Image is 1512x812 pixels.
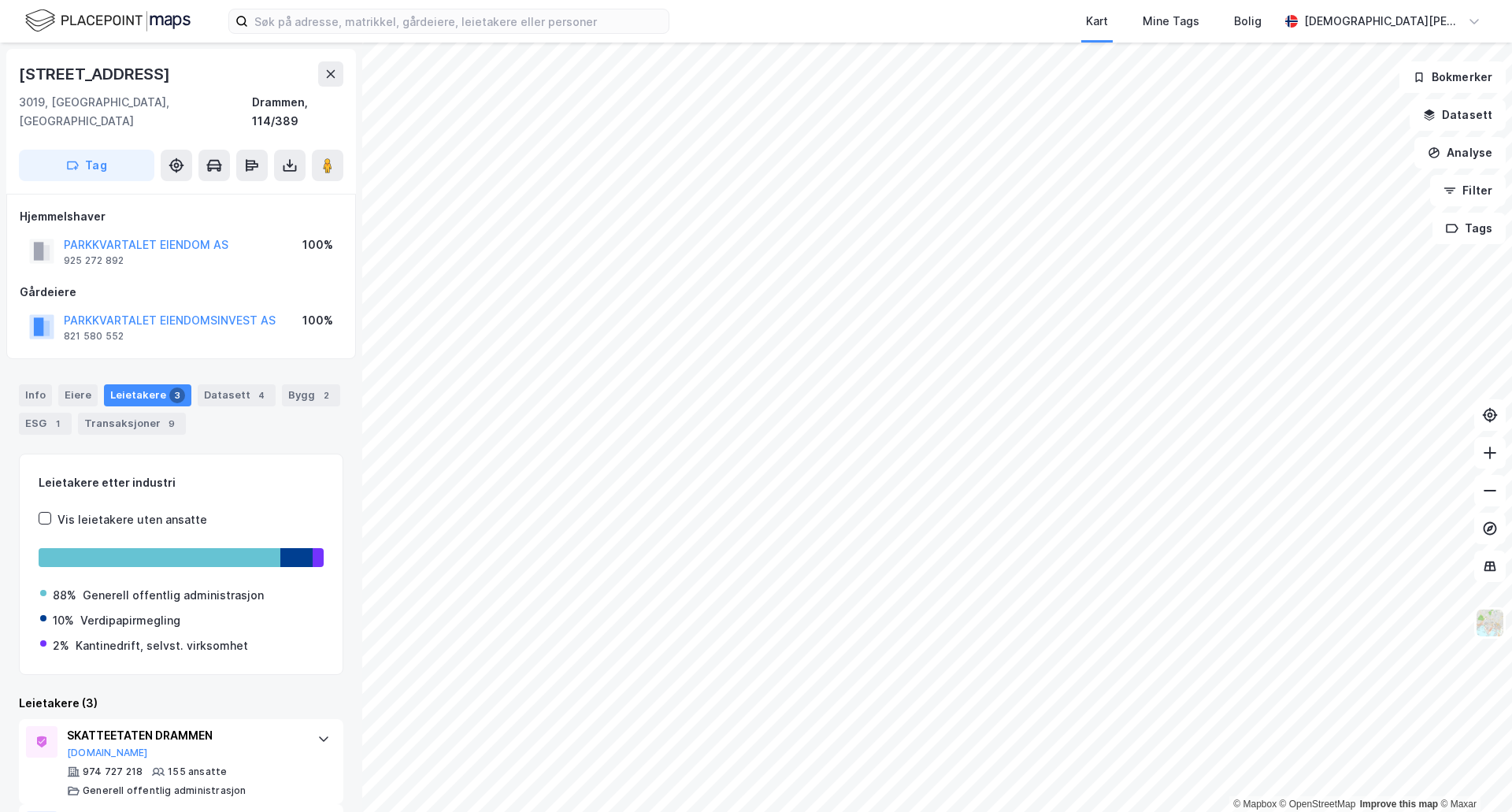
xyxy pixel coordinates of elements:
div: Bygg [282,384,340,406]
div: 821 580 552 [64,330,124,343]
div: Bolig [1234,12,1262,31]
div: Leietakere (3) [19,694,343,713]
button: Filter [1430,175,1506,206]
div: Kart [1086,12,1108,31]
div: Leietakere etter industri [39,473,324,492]
div: [STREET_ADDRESS] [19,61,173,87]
button: Tags [1432,213,1506,244]
div: 1 [50,416,65,432]
div: 155 ansatte [168,766,227,778]
input: Søk på adresse, matrikkel, gårdeiere, leietakere eller personer [248,9,669,33]
div: Info [19,384,52,406]
button: [DOMAIN_NAME] [67,747,148,759]
div: Datasett [198,384,276,406]
button: Bokmerker [1399,61,1506,93]
button: Analyse [1414,137,1506,169]
div: 100% [302,235,333,254]
div: 925 272 892 [64,254,124,267]
div: 9 [164,416,180,432]
div: Drammen, 114/389 [252,93,343,131]
div: [DEMOGRAPHIC_DATA][PERSON_NAME] [1304,12,1462,31]
iframe: Chat Widget [1433,736,1512,812]
div: Kantinedrift, selvst. virksomhet [76,636,248,655]
div: 3 [169,387,185,403]
div: Gårdeiere [20,283,343,302]
div: SKATTEETATEN DRAMMEN [67,726,302,745]
div: 3019, [GEOGRAPHIC_DATA], [GEOGRAPHIC_DATA] [19,93,252,131]
div: Generell offentlig administrasjon [83,784,246,797]
div: Generell offentlig administrasjon [83,586,264,605]
div: 2 [318,387,334,403]
img: Z [1475,608,1505,638]
div: Mine Tags [1143,12,1199,31]
button: Tag [19,150,154,181]
a: Improve this map [1360,799,1438,810]
div: 4 [254,387,269,403]
button: Datasett [1410,99,1506,131]
div: Kontrollprogram for chat [1433,736,1512,812]
div: Leietakere [104,384,191,406]
div: 88% [53,586,76,605]
div: 100% [302,311,333,330]
div: ESG [19,413,72,435]
div: Hjemmelshaver [20,207,343,226]
a: OpenStreetMap [1280,799,1356,810]
div: Vis leietakere uten ansatte [57,510,207,529]
div: Verdipapirmegling [80,611,180,630]
img: logo.f888ab2527a4732fd821a326f86c7f29.svg [25,7,191,35]
div: Transaksjoner [78,413,186,435]
a: Mapbox [1233,799,1277,810]
div: Eiere [58,384,98,406]
div: 974 727 218 [83,766,143,778]
div: 10% [53,611,74,630]
div: 2% [53,636,69,655]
